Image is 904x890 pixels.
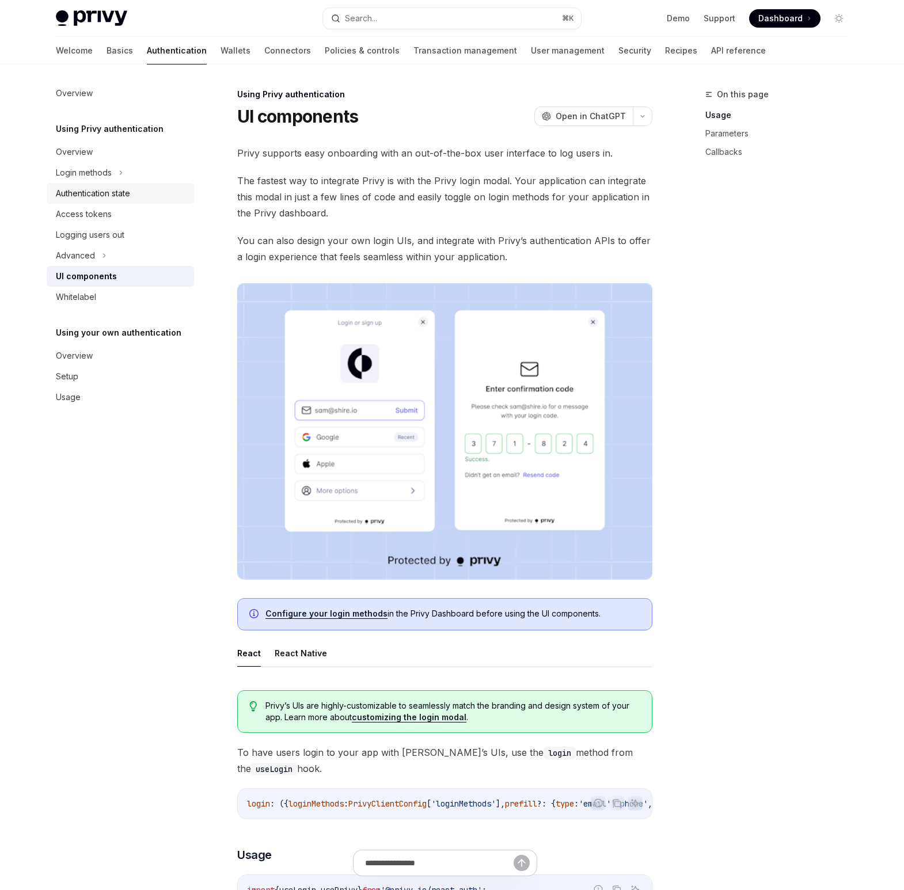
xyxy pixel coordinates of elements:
a: Dashboard [749,9,821,28]
span: Privy supports easy onboarding with an out-of-the-box user interface to log users in. [237,145,652,161]
a: User management [531,37,605,64]
a: Authentication state [47,183,194,204]
div: Setup [56,370,78,383]
a: Wallets [221,37,250,64]
span: You can also design your own login UIs, and integrate with Privy’s authentication APIs to offer a... [237,233,652,265]
div: Using Privy authentication [237,89,652,100]
span: ⌘ K [562,14,574,23]
a: API reference [711,37,766,64]
svg: Info [249,609,261,621]
span: type [556,798,574,809]
a: Usage [47,387,194,408]
img: images/Onboard.png [237,283,652,580]
a: Setup [47,366,194,387]
span: loginMethods [288,798,344,809]
div: Search... [345,12,377,25]
span: in the Privy Dashboard before using the UI components. [265,608,640,619]
span: To have users login to your app with [PERSON_NAME]’s UIs, use the method from the hook. [237,744,652,777]
span: The fastest way to integrate Privy is with the Privy login modal. Your application can integrate ... [237,173,652,221]
img: light logo [56,10,127,26]
a: Welcome [56,37,93,64]
div: Overview [56,145,93,159]
a: Access tokens [47,204,194,225]
span: Dashboard [758,13,803,24]
div: Whitelabel [56,290,96,304]
span: : ({ [270,798,288,809]
a: UI components [47,266,194,287]
svg: Tip [249,701,257,712]
span: PrivyClientConfig [348,798,427,809]
span: 'email' [579,798,611,809]
span: ], [496,798,505,809]
button: React Native [275,640,327,667]
span: 'loginMethods' [431,798,496,809]
a: Security [618,37,651,64]
span: : [344,798,348,809]
button: Open in ChatGPT [534,107,633,126]
div: Authentication state [56,187,130,200]
a: Overview [47,345,194,366]
h5: Using your own authentication [56,326,181,340]
a: Whitelabel [47,287,194,307]
div: UI components [56,269,117,283]
a: customizing the login modal [352,712,466,722]
span: : [574,798,579,809]
span: , [648,798,652,809]
a: Support [704,13,735,24]
span: Open in ChatGPT [556,111,626,122]
span: [ [427,798,431,809]
code: login [544,747,576,759]
a: Transaction management [413,37,517,64]
span: login [247,798,270,809]
button: Search...⌘K [323,8,581,29]
a: Basics [107,37,133,64]
a: Overview [47,83,194,104]
div: Login methods [56,166,112,180]
a: Demo [667,13,690,24]
div: Advanced [56,249,95,263]
span: prefill [505,798,537,809]
span: On this page [717,88,769,101]
div: Overview [56,349,93,363]
code: useLogin [251,763,297,775]
div: Usage [56,390,81,404]
button: Send message [514,855,530,871]
a: Logging users out [47,225,194,245]
a: Recipes [665,37,697,64]
a: Connectors [264,37,311,64]
a: Callbacks [705,143,857,161]
h1: UI components [237,106,358,127]
span: Privy’s UIs are highly-customizable to seamlessly match the branding and design system of your ap... [265,700,640,723]
button: Toggle dark mode [830,9,848,28]
button: Report incorrect code [591,796,606,811]
div: Logging users out [56,228,124,242]
h5: Using Privy authentication [56,122,164,136]
span: ?: { [537,798,556,809]
a: Usage [705,106,857,124]
a: Configure your login methods [265,608,388,619]
a: Overview [47,142,194,162]
a: Policies & controls [325,37,400,64]
div: Access tokens [56,207,112,221]
div: Overview [56,86,93,100]
button: React [237,640,261,667]
a: Parameters [705,124,857,143]
button: Ask AI [628,796,643,811]
button: Copy the contents from the code block [609,796,624,811]
a: Authentication [147,37,207,64]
